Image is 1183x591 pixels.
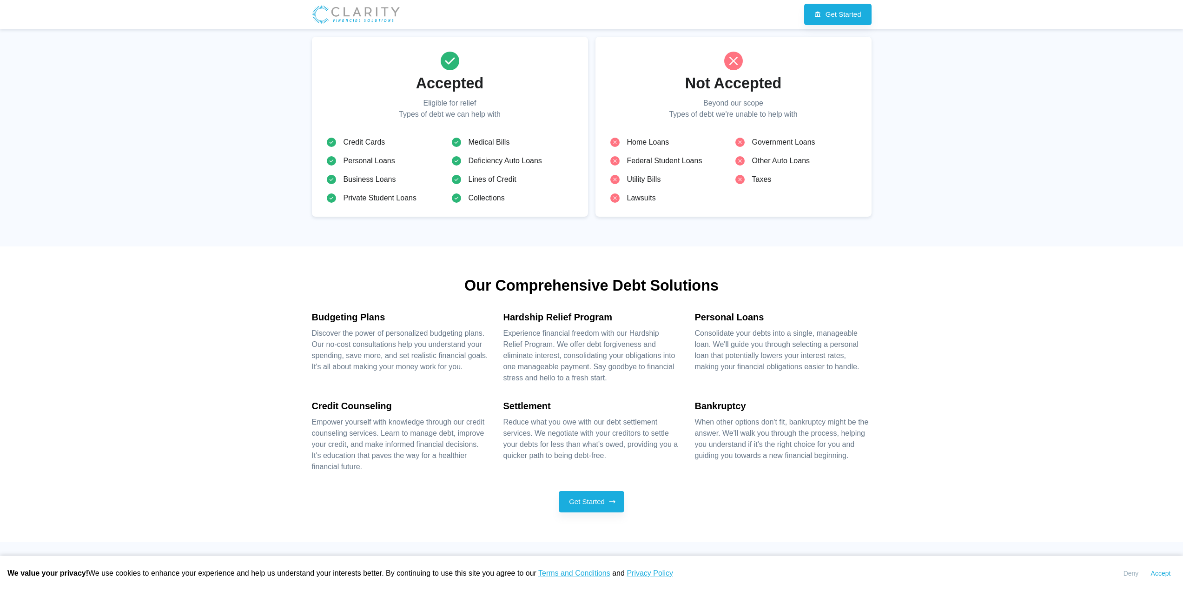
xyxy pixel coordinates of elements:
[610,98,857,120] p: Beyond our scope Types of debt we're unable to help with
[7,568,673,579] p: We use cookies to enhance your experience and help us understand your interests better. By contin...
[312,310,489,325] h6: Budgeting Plans
[344,137,448,148] span: Credit Cards
[559,491,624,512] a: Get Started
[503,310,680,325] h6: Hardship Relief Program
[694,417,871,461] p: When other options don't fit, bankruptcy might be the answer. We'll walk you through the process,...
[327,74,573,93] h4: Accepted
[752,174,857,185] span: Taxes
[538,569,610,577] a: Terms and Conditions
[694,398,871,413] h6: Bankruptcy
[1146,563,1176,584] button: Accept
[627,137,732,148] span: Home Loans
[503,328,680,384] p: Experience financial freedom with our Hardship Relief Program. We offer debt forgiveness and elim...
[344,174,448,185] span: Business Loans
[312,276,872,295] h4: Our Comprehensive Debt Solutions
[752,137,857,148] span: Government Loans
[503,417,680,461] p: Reduce what you owe with our debt settlement services. We negotiate with your creditors to settle...
[312,328,489,372] p: Discover the power of personalized budgeting plans. Our no-cost consultations help you understand...
[627,193,732,204] span: Lawsuits
[694,328,871,372] p: Consolidate your debts into a single, manageable loan. We'll guide you through selecting a person...
[469,174,573,185] span: Lines of Credit
[327,98,573,120] p: Eligible for relief Types of debt we can help with
[7,569,88,577] span: We value your privacy!
[503,398,680,413] h6: Settlement
[627,569,673,577] a: Privacy Policy
[312,398,489,413] h6: Credit Counseling
[694,310,871,325] h6: Personal Loans
[627,155,732,166] span: Federal Student Loans
[627,174,732,185] span: Utility Bills
[469,155,573,166] span: Deficiency Auto Loans
[752,155,857,166] span: Other Auto Loans
[312,5,400,24] img: clarity_banner.jpg
[312,5,400,24] a: theFront
[469,193,573,204] span: Collections
[610,74,857,93] h4: Not Accepted
[1116,563,1146,584] button: Deny
[344,155,448,166] span: Personal Loans
[469,137,573,148] span: Medical Bills
[804,4,872,25] a: Get Started
[312,417,489,472] p: Empower yourself with knowledge through our credit counseling services. Learn to manage debt, imp...
[344,193,448,204] span: Private Student Loans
